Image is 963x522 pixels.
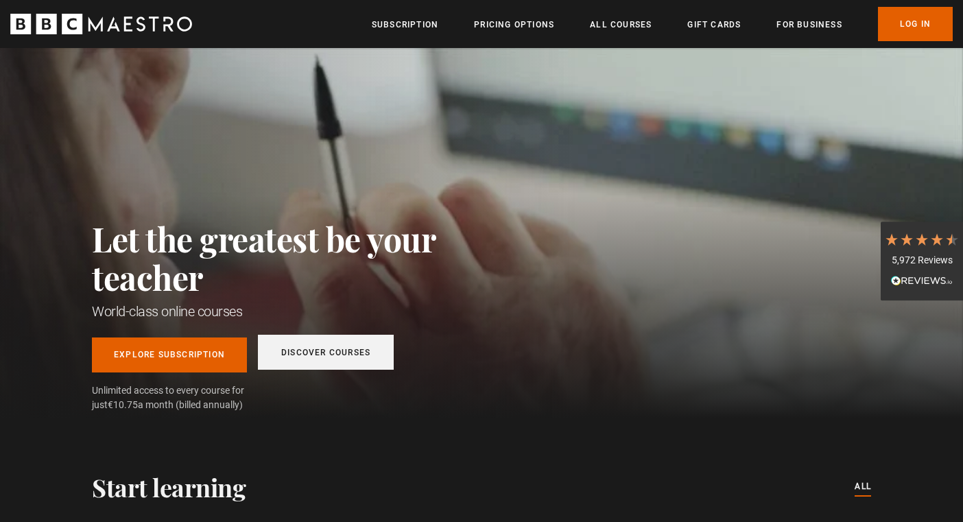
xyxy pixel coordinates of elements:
[687,18,741,32] a: Gift Cards
[372,7,953,41] nav: Primary
[776,18,842,32] a: For business
[891,276,953,285] img: REVIEWS.io
[878,7,953,41] a: Log In
[92,220,497,296] h2: Let the greatest be your teacher
[884,254,960,268] div: 5,972 Reviews
[884,274,960,290] div: Read All Reviews
[92,383,277,412] span: Unlimited access to every course for just a month (billed annually)
[258,335,394,370] a: Discover Courses
[590,18,652,32] a: All Courses
[92,302,497,321] h1: World-class online courses
[92,337,247,372] a: Explore Subscription
[884,232,960,247] div: 4.7 Stars
[881,222,963,301] div: 5,972 ReviewsRead All Reviews
[10,14,192,34] svg: BBC Maestro
[108,399,138,410] span: €10.75
[474,18,554,32] a: Pricing Options
[372,18,438,32] a: Subscription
